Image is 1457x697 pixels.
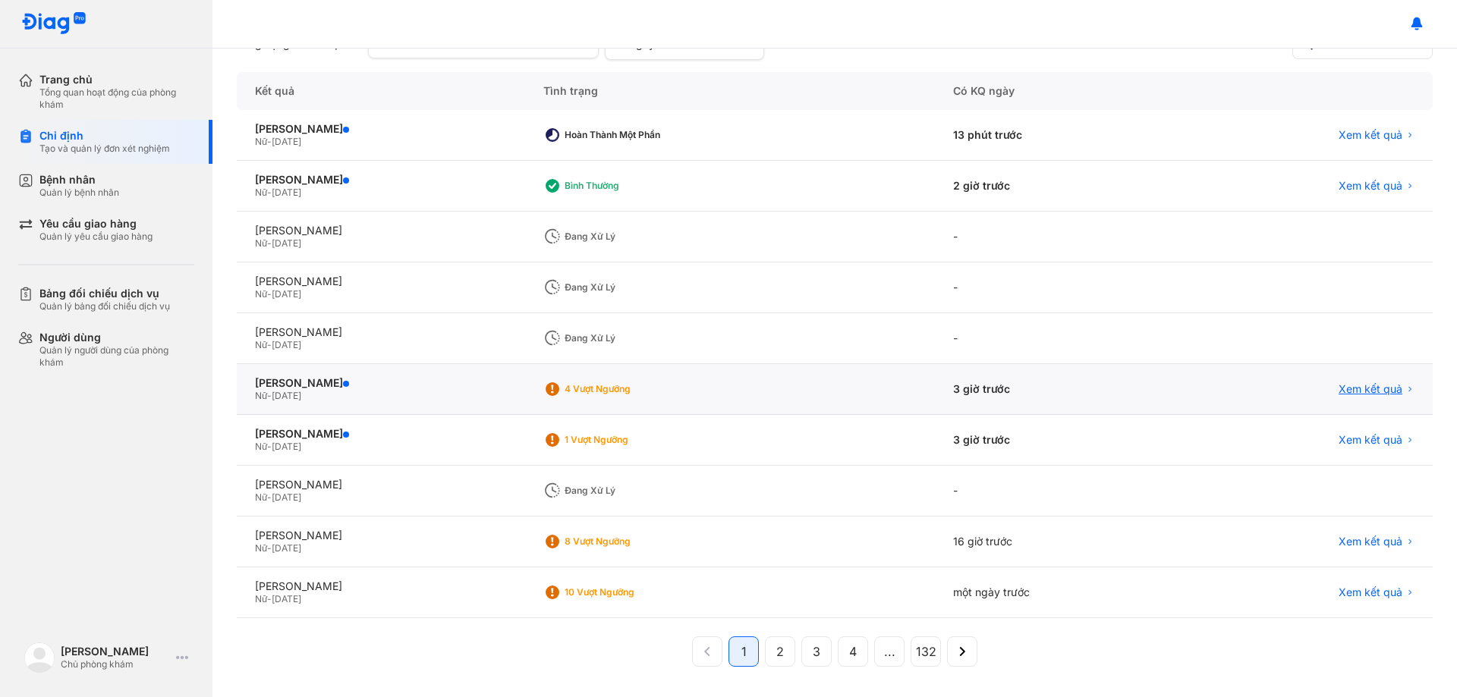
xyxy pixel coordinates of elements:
[237,72,525,110] div: Kết quả
[39,344,194,369] div: Quản lý người dùng của phòng khám
[565,434,686,446] div: 1 Vượt ngưỡng
[267,288,272,300] span: -
[255,491,267,503] span: Nữ
[272,441,301,452] span: [DATE]
[267,542,272,554] span: -
[272,491,301,503] span: [DATE]
[1339,128,1402,142] span: Xem kết quả
[255,579,507,593] div: [PERSON_NAME]
[1339,433,1402,447] span: Xem kết quả
[255,224,507,237] div: [PERSON_NAME]
[255,478,507,491] div: [PERSON_NAME]
[935,72,1185,110] div: Có KQ ngày
[267,491,272,503] span: -
[255,390,267,401] span: Nữ
[267,237,272,249] span: -
[935,364,1185,415] div: 3 giờ trước
[565,485,686,497] div: Đang xử lý
[267,441,272,452] span: -
[272,288,301,300] span: [DATE]
[61,658,170,670] div: Chủ phòng khám
[935,567,1185,618] div: một ngày trước
[255,376,507,390] div: [PERSON_NAME]
[813,642,820,661] span: 3
[272,339,301,350] span: [DATE]
[935,161,1185,212] div: 2 giờ trước
[39,129,170,143] div: Chỉ định
[272,187,301,198] span: [DATE]
[935,313,1185,364] div: -
[255,173,507,187] div: [PERSON_NAME]
[255,339,267,350] span: Nữ
[1339,382,1402,396] span: Xem kết quả
[255,441,267,452] span: Nữ
[272,390,301,401] span: [DATE]
[255,427,507,441] div: [PERSON_NAME]
[255,187,267,198] span: Nữ
[525,72,934,110] div: Tình trạng
[849,642,857,661] span: 4
[935,516,1185,567] div: 16 giờ trước
[39,287,170,300] div: Bảng đối chiếu dịch vụ
[565,586,686,598] div: 10 Vượt ngưỡng
[1339,535,1402,548] span: Xem kết quả
[911,636,941,667] button: 132
[39,331,194,344] div: Người dùng
[255,122,507,136] div: [PERSON_NAME]
[255,529,507,542] div: [PERSON_NAME]
[267,339,272,350] span: -
[935,212,1185,262] div: -
[565,535,686,548] div: 8 Vượt ngưỡng
[272,593,301,604] span: [DATE]
[765,636,795,667] button: 2
[255,275,507,288] div: [PERSON_NAME]
[39,86,194,111] div: Tổng quan hoạt động của phòng khám
[39,300,170,312] div: Quản lý bảng đối chiếu dịch vụ
[39,187,119,199] div: Quản lý bệnh nhân
[728,636,759,667] button: 1
[272,542,301,554] span: [DATE]
[776,642,784,661] span: 2
[884,642,895,661] span: ...
[565,281,686,294] div: Đang xử lý
[1339,179,1402,193] span: Xem kết quả
[61,645,170,658] div: [PERSON_NAME]
[255,136,267,147] span: Nữ
[255,288,267,300] span: Nữ
[565,129,686,141] div: Hoàn thành một phần
[24,642,55,673] img: logo
[935,466,1185,516] div: -
[255,542,267,554] span: Nữ
[39,231,153,243] div: Quản lý yêu cầu giao hàng
[255,237,267,249] span: Nữ
[255,325,507,339] div: [PERSON_NAME]
[565,231,686,243] div: Đang xử lý
[21,12,87,36] img: logo
[935,415,1185,466] div: 3 giờ trước
[39,217,153,231] div: Yêu cầu giao hàng
[741,642,747,661] span: 1
[255,593,267,604] span: Nữ
[935,110,1185,161] div: 13 phút trước
[267,136,272,147] span: -
[39,173,119,187] div: Bệnh nhân
[838,636,868,667] button: 4
[801,636,832,667] button: 3
[39,73,194,86] div: Trang chủ
[272,136,301,147] span: [DATE]
[1339,586,1402,599] span: Xem kết quả
[935,262,1185,313] div: -
[874,636,905,667] button: ...
[39,143,170,155] div: Tạo và quản lý đơn xét nghiệm
[916,642,936,661] span: 132
[267,390,272,401] span: -
[267,187,272,198] span: -
[267,593,272,604] span: -
[565,383,686,395] div: 4 Vượt ngưỡng
[272,237,301,249] span: [DATE]
[565,180,686,192] div: Bình thường
[565,332,686,344] div: Đang xử lý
